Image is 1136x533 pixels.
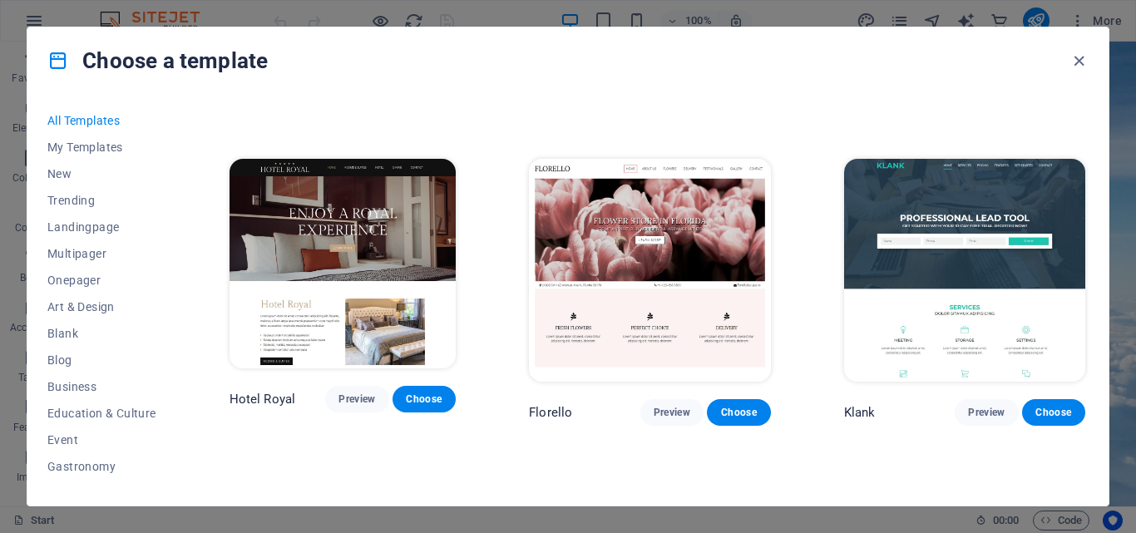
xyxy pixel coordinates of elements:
button: Trending [47,187,156,214]
span: Choose [406,392,442,406]
button: Choose [1022,399,1085,426]
button: Blank [47,320,156,347]
span: Trending [47,194,156,207]
span: Blank [47,327,156,340]
button: Landingpage [47,214,156,240]
button: Preview [955,399,1018,426]
button: Onepager [47,267,156,294]
button: Choose [393,386,456,412]
button: Preview [640,399,704,426]
img: Hotel Royal [230,159,457,368]
button: Business [47,373,156,400]
button: My Templates [47,134,156,160]
button: New [47,160,156,187]
button: Gastronomy [47,453,156,480]
span: Business [47,380,156,393]
img: Florello [529,159,770,382]
button: Event [47,427,156,453]
p: Florello [529,404,572,421]
button: All Templates [47,107,156,134]
button: Multipager [47,240,156,267]
button: Blog [47,347,156,373]
span: New [47,167,156,180]
span: Art & Design [47,300,156,313]
button: Choose [707,399,770,426]
span: Preview [654,406,690,419]
span: Onepager [47,274,156,287]
p: Klank [844,404,876,421]
span: Event [47,433,156,447]
span: Preview [338,392,375,406]
h4: Choose a template [47,47,268,74]
p: Hotel Royal [230,391,296,407]
span: Choose [720,406,757,419]
span: My Templates [47,141,156,154]
button: Art & Design [47,294,156,320]
span: Gastronomy [47,460,156,473]
span: Landingpage [47,220,156,234]
span: All Templates [47,114,156,127]
span: Education & Culture [47,407,156,420]
button: Health [47,480,156,506]
span: Preview [968,406,1005,419]
span: Blog [47,353,156,367]
img: Klank [844,159,1085,382]
button: Preview [325,386,388,412]
span: Multipager [47,247,156,260]
button: Education & Culture [47,400,156,427]
span: Choose [1035,406,1072,419]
